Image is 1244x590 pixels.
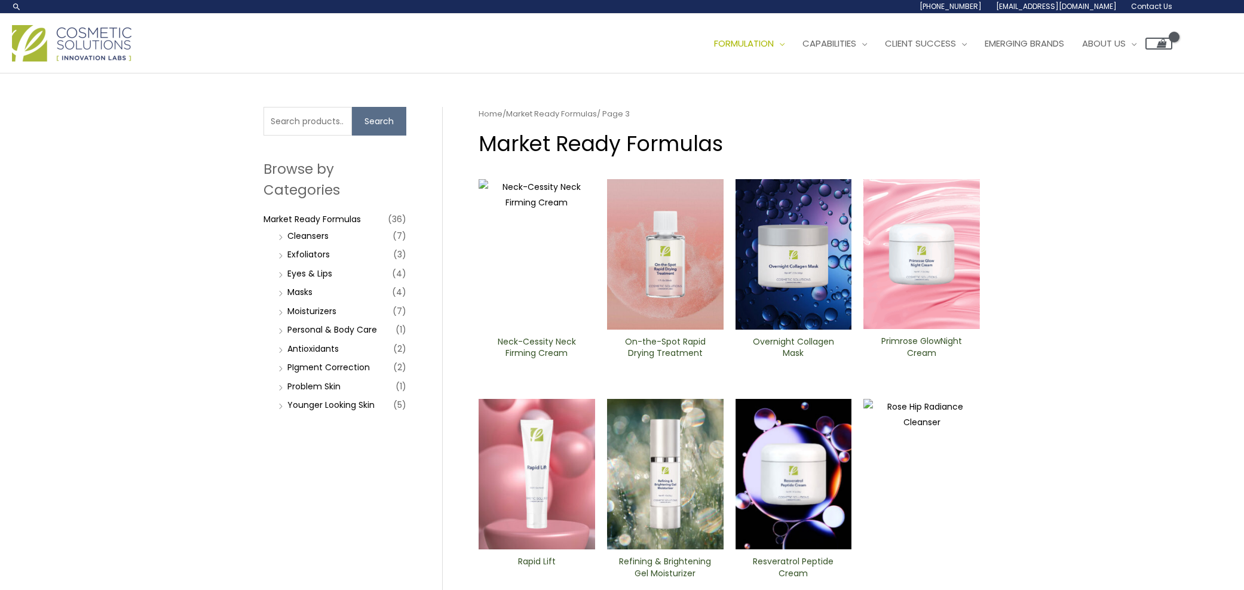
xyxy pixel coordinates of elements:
a: Problem Skin [287,380,341,392]
a: Resveratrol Peptide Cream [745,556,841,583]
h2: Browse by Categories [263,159,406,199]
span: (3) [393,246,406,263]
button: Search [352,107,406,136]
img: Rapid Lift [479,399,595,549]
a: On-the-Spot ​Rapid Drying Treatment [617,336,713,363]
a: Emerging Brands [976,26,1073,62]
h2: Neck-Cessity Neck Firming Cream [489,336,585,359]
h2: Refining & Brightening Gel Moisturizer [617,556,713,579]
a: PIgment Correction [287,361,370,373]
img: Resveratrol ​Peptide Cream [736,399,852,549]
a: Overnight Collagen Mask [745,336,841,363]
a: Home [479,108,502,119]
span: (7) [393,228,406,244]
a: Cleansers [287,230,329,242]
span: (36) [388,211,406,228]
img: Primrose Glow Night Cream [863,179,980,329]
span: (5) [393,397,406,413]
h2: Rapid Lift [489,556,585,579]
nav: Breadcrumb [479,107,980,121]
a: Younger Looking Skin [287,399,375,411]
span: Formulation [714,37,774,50]
span: Capabilities [802,37,856,50]
span: Contact Us [1131,1,1172,11]
a: Search icon link [12,2,22,11]
input: Search products… [263,107,352,136]
img: Refining and Brightening Gel Moisturizer [607,399,724,549]
img: Neck-Cessity Neck Firming Cream [479,179,595,330]
a: Antioxidants [287,343,339,355]
a: Neck-Cessity Neck Firming Cream [489,336,585,363]
nav: Site Navigation [696,26,1172,62]
a: Market Ready Formulas [263,213,361,225]
span: (2) [393,340,406,357]
span: (7) [393,303,406,319]
span: Emerging Brands [985,37,1064,50]
a: Formulation [705,26,793,62]
h1: Market Ready Formulas [479,129,980,158]
span: (4) [392,284,406,300]
a: Market Ready Formulas [506,108,597,119]
img: Overnight Collagen Mask [736,179,852,330]
img: On-the-Spot ​Rapid Drying Treatment [607,179,724,330]
span: About Us [1082,37,1126,50]
a: About Us [1073,26,1145,62]
a: Rapid Lift [489,556,585,583]
span: Client Success [885,37,956,50]
a: Eyes & Lips [287,268,332,279]
a: Primrose GlowNight Cream [874,336,970,362]
h2: Resveratrol Peptide Cream [745,556,841,579]
h2: Primrose GlowNight Cream [874,336,970,358]
a: Moisturizers [287,305,336,317]
a: Personal & Body Care [287,324,377,336]
h2: Overnight Collagen Mask [745,336,841,359]
span: (4) [392,265,406,282]
a: Capabilities [793,26,876,62]
a: Exfoliators [287,248,330,260]
span: [EMAIL_ADDRESS][DOMAIN_NAME] [996,1,1117,11]
h2: On-the-Spot ​Rapid Drying Treatment [617,336,713,359]
a: Masks [287,286,312,298]
a: Client Success [876,26,976,62]
a: Refining & Brightening Gel Moisturizer [617,556,713,583]
span: (2) [393,359,406,376]
span: [PHONE_NUMBER] [920,1,982,11]
span: (1) [396,378,406,395]
img: Cosmetic Solutions Logo [12,25,131,62]
a: View Shopping Cart, empty [1145,38,1172,50]
span: (1) [396,321,406,338]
